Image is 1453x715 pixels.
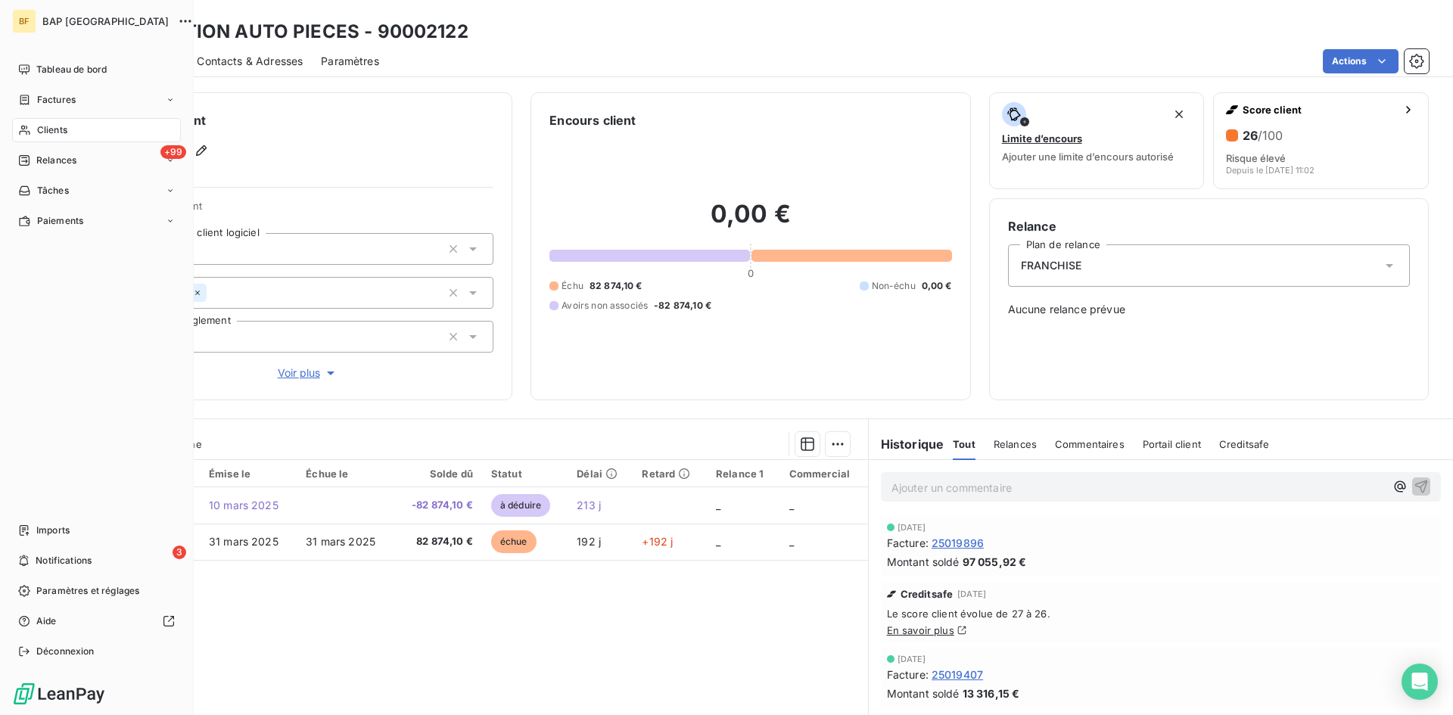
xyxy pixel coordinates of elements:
span: 3 [173,546,186,559]
span: Le score client évolue de 27 à 26. [887,608,1435,620]
span: Échu [562,279,583,293]
span: Risque élevé [1226,152,1286,164]
button: Limite d’encoursAjouter une limite d’encours autorisé [989,92,1205,189]
span: 31 mars 2025 [306,535,375,548]
button: Actions [1323,49,1399,73]
span: Tâches [37,184,69,197]
h2: 0,00 € [549,199,951,244]
span: Creditsafe [1219,438,1270,450]
h6: Informations client [92,111,493,129]
span: /100 [1258,128,1283,143]
span: 82 874,10 € [403,534,473,549]
div: Solde dû [403,468,473,480]
div: Délai [577,468,624,480]
span: Avoirs non associés [562,299,648,312]
span: Limite d’encours [1002,132,1082,145]
div: Émise le [209,468,288,480]
h6: Historique [869,435,944,453]
div: Échue le [306,468,384,480]
span: 25019896 [932,535,984,551]
h6: 26 [1243,128,1283,143]
span: Montant soldé [887,685,960,701]
img: Logo LeanPay [12,682,106,706]
span: FRANCHISE [1021,258,1081,273]
h3: SOLUTION AUTO PIECES - 90002122 [133,18,468,45]
span: Imports [36,524,70,537]
span: _ [716,535,720,548]
span: Portail client [1143,438,1201,450]
span: Tout [953,438,975,450]
span: BAP [GEOGRAPHIC_DATA] [42,15,169,27]
span: Paramètres [321,54,379,69]
span: 13 316,15 € [963,685,1020,701]
span: Aucune relance prévue [1008,302,1410,317]
span: 192 j [577,535,601,548]
span: 213 j [577,499,601,511]
span: Notifications [36,554,92,567]
span: Commentaires [1055,438,1125,450]
span: Paiements [37,214,83,228]
span: 97 055,92 € [963,554,1027,570]
span: Relances [36,154,76,167]
span: Voir plus [278,365,338,381]
span: 10 mars 2025 [209,499,278,511]
input: Ajouter une valeur [207,286,219,300]
span: _ [789,499,794,511]
div: Relance 1 [716,468,771,480]
span: Clients [37,123,67,137]
span: Non-échu [872,279,916,293]
span: Aide [36,614,57,628]
span: Score client [1243,104,1396,116]
h6: Relance [1008,217,1410,235]
span: _ [716,499,720,511]
span: 0,00 € [922,279,952,293]
span: +192 j [642,535,673,548]
span: -82 874,10 € [654,299,711,312]
div: Statut [491,468,558,480]
span: Paramètres et réglages [36,584,139,598]
span: Contacts & Adresses [197,54,303,69]
span: échue [491,530,537,553]
span: Tableau de bord [36,63,107,76]
span: Depuis le [DATE] 11:02 [1226,166,1315,175]
span: Facture : [887,667,929,682]
a: En savoir plus [887,624,954,636]
span: Propriétés Client [122,200,493,221]
span: [DATE] [898,654,926,664]
span: Factures [37,93,76,107]
div: Retard [642,468,697,480]
span: Déconnexion [36,645,95,658]
span: 82 874,10 € [590,279,642,293]
button: Voir plus [122,365,493,381]
span: +99 [160,145,186,159]
div: Open Intercom Messenger [1402,664,1438,700]
a: Aide [12,609,181,633]
span: Relances [994,438,1037,450]
div: Commercial [789,468,859,480]
button: Score client26/100Risque élevéDepuis le [DATE] 11:02 [1213,92,1429,189]
h6: Encours client [549,111,636,129]
span: Facture : [887,535,929,551]
span: Montant soldé [887,554,960,570]
div: BF [12,9,36,33]
span: [DATE] [957,589,986,598]
span: 25019407 [932,667,983,682]
span: [DATE] [898,523,926,532]
span: à déduire [491,494,550,517]
span: 0 [748,267,754,279]
span: 31 mars 2025 [209,535,278,548]
span: -82 874,10 € [403,498,473,513]
span: _ [789,535,794,548]
span: Creditsafe [901,588,954,600]
span: Ajouter une limite d’encours autorisé [1002,151,1174,163]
